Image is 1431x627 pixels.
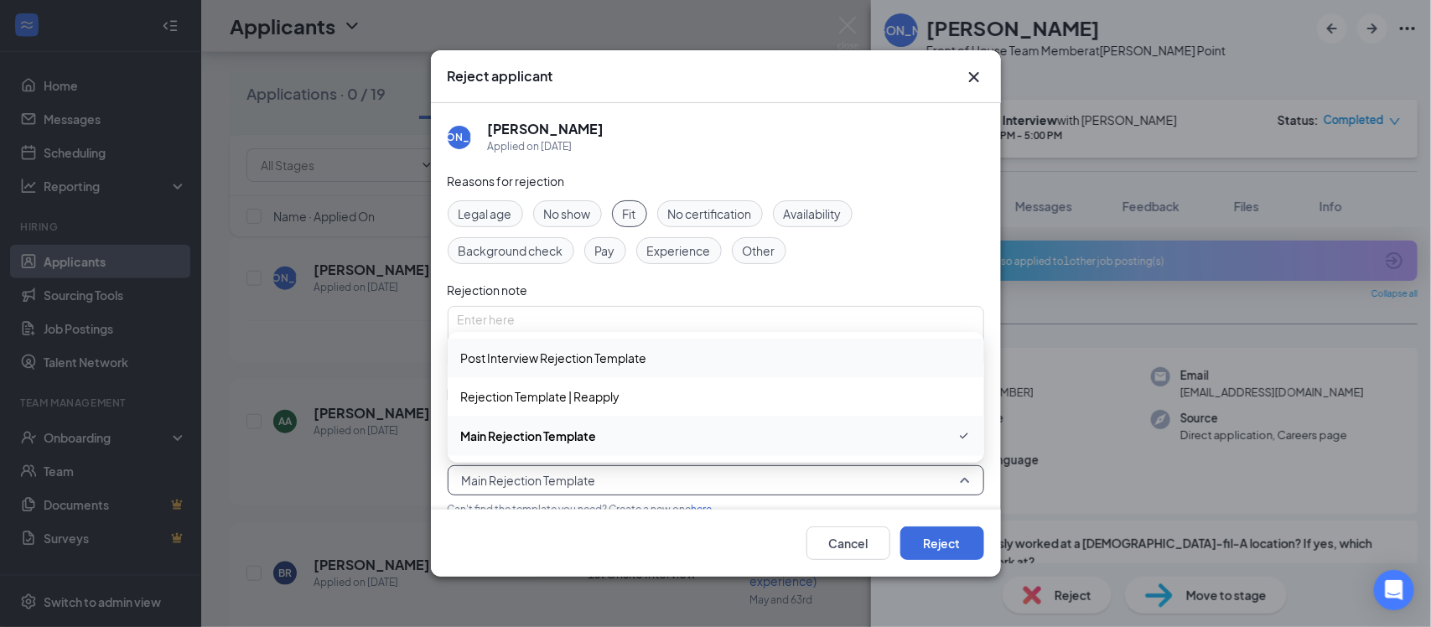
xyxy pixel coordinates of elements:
[544,205,591,223] span: No show
[964,67,984,87] svg: Cross
[743,241,775,260] span: Other
[668,205,752,223] span: No certification
[806,526,890,560] button: Cancel
[448,174,565,189] span: Reasons for rejection
[416,130,502,144] div: [PERSON_NAME]
[461,349,647,367] span: Post Interview Rejection Template
[459,241,563,260] span: Background check
[900,526,984,560] button: Reject
[488,138,604,155] div: Applied on [DATE]
[964,67,984,87] button: Close
[461,427,597,445] span: Main Rejection Template
[448,67,553,85] h3: Reject applicant
[595,241,615,260] span: Pay
[459,205,512,223] span: Legal age
[957,426,971,446] svg: Checkmark
[623,205,636,223] span: Fit
[784,205,842,223] span: Availability
[1374,570,1414,610] div: Open Intercom Messenger
[461,387,620,406] span: Rejection Template | Reapply
[448,503,715,516] span: Can't find the template you need? Create a new one .
[647,241,711,260] span: Experience
[462,468,596,493] span: Main Rejection Template
[448,282,528,298] span: Rejection note
[448,442,604,457] span: Choose a rejection template
[488,120,604,138] h5: [PERSON_NAME]
[692,503,713,516] a: here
